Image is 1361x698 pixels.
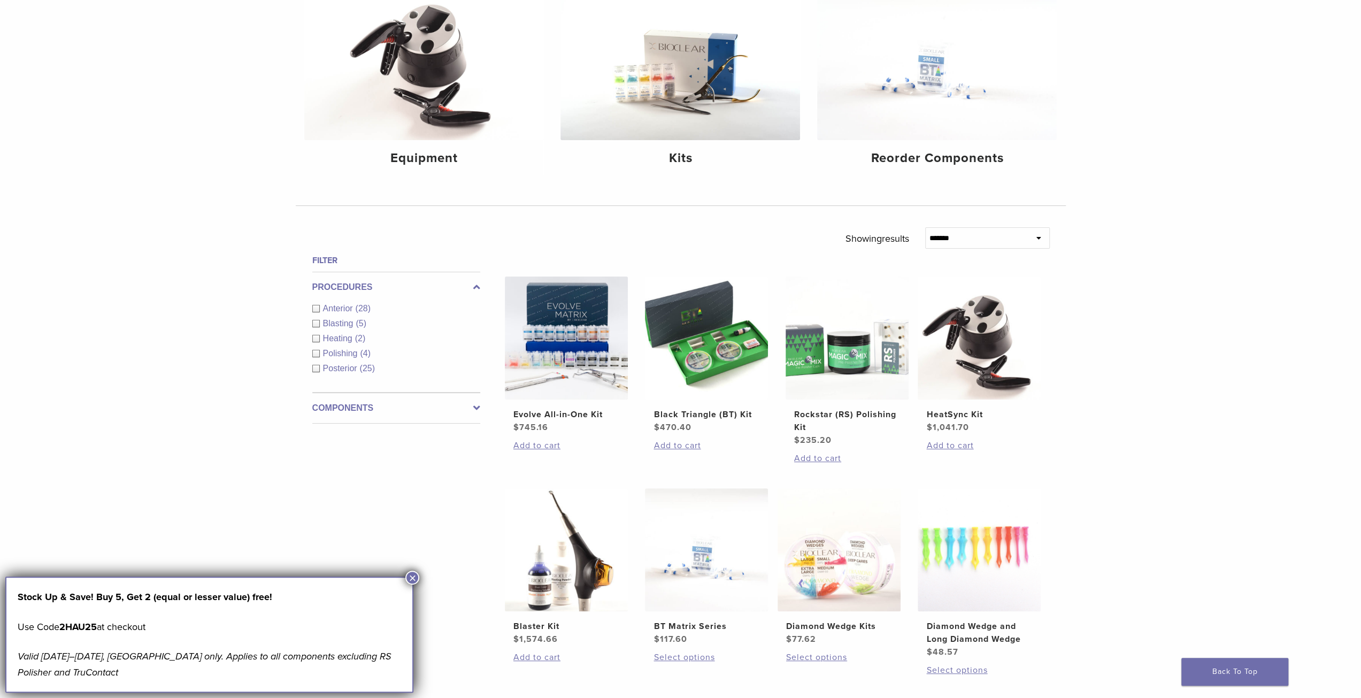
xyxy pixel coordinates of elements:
[645,277,768,400] img: Black Triangle (BT) Kit
[323,304,356,313] span: Anterior
[323,319,356,328] span: Blasting
[356,304,371,313] span: (28)
[18,591,272,603] strong: Stock Up & Save! Buy 5, Get 2 (equal or lesser value) free!
[18,650,391,678] em: Valid [DATE]–[DATE], [GEOGRAPHIC_DATA] only. Applies to all components excluding RS Polisher and ...
[794,435,800,446] span: $
[653,634,659,645] span: $
[653,408,759,421] h2: Black Triangle (BT) Kit
[785,277,910,447] a: Rockstar (RS) Polishing KitRockstar (RS) Polishing Kit $235.20
[513,634,558,645] bdi: 1,574.66
[645,488,768,611] img: BT Matrix Series
[926,439,1032,452] a: Add to cart: “HeatSync Kit”
[917,277,1042,434] a: HeatSync KitHeatSync Kit $1,041.70
[926,408,1032,421] h2: HeatSync Kit
[513,651,619,664] a: Add to cart: “Blaster Kit”
[513,634,519,645] span: $
[312,402,480,415] label: Components
[653,634,687,645] bdi: 117.60
[313,149,535,168] h4: Equipment
[926,664,1032,677] a: Select options for “Diamond Wedge and Long Diamond Wedge”
[505,277,628,400] img: Evolve All-in-One Kit
[513,408,619,421] h2: Evolve All-in-One Kit
[18,619,402,635] p: Use Code at checkout
[926,647,958,657] bdi: 48.57
[360,364,375,373] span: (25)
[312,254,480,267] h4: Filter
[794,452,900,465] a: Add to cart: “Rockstar (RS) Polishing Kit”
[794,408,900,434] h2: Rockstar (RS) Polishing Kit
[1181,658,1288,686] a: Back To Top
[918,488,1041,611] img: Diamond Wedge and Long Diamond Wedge
[786,620,892,633] h2: Diamond Wedge Kits
[59,621,97,633] strong: 2HAU25
[845,227,909,250] p: Showing results
[926,422,932,433] span: $
[794,435,832,446] bdi: 235.20
[513,620,619,633] h2: Blaster Kit
[513,422,548,433] bdi: 745.16
[644,277,769,434] a: Black Triangle (BT) KitBlack Triangle (BT) Kit $470.40
[778,488,901,611] img: Diamond Wedge Kits
[653,422,691,433] bdi: 470.40
[405,571,419,585] button: Close
[926,647,932,657] span: $
[504,488,629,646] a: Blaster KitBlaster Kit $1,574.66
[653,620,759,633] h2: BT Matrix Series
[323,364,360,373] span: Posterior
[917,488,1042,658] a: Diamond Wedge and Long Diamond WedgeDiamond Wedge and Long Diamond Wedge $48.57
[505,488,628,611] img: Blaster Kit
[312,281,480,294] label: Procedures
[786,277,909,400] img: Rockstar (RS) Polishing Kit
[826,149,1048,168] h4: Reorder Components
[360,349,371,358] span: (4)
[786,634,792,645] span: $
[504,277,629,434] a: Evolve All-in-One KitEvolve All-in-One Kit $745.16
[653,422,659,433] span: $
[918,277,1041,400] img: HeatSync Kit
[356,319,366,328] span: (5)
[926,422,968,433] bdi: 1,041.70
[786,634,816,645] bdi: 77.62
[653,651,759,664] a: Select options for “BT Matrix Series”
[644,488,769,646] a: BT Matrix SeriesBT Matrix Series $117.60
[786,651,892,664] a: Select options for “Diamond Wedge Kits”
[569,149,791,168] h4: Kits
[653,439,759,452] a: Add to cart: “Black Triangle (BT) Kit”
[926,620,1032,646] h2: Diamond Wedge and Long Diamond Wedge
[355,334,366,343] span: (2)
[323,334,355,343] span: Heating
[777,488,902,646] a: Diamond Wedge KitsDiamond Wedge Kits $77.62
[513,439,619,452] a: Add to cart: “Evolve All-in-One Kit”
[513,422,519,433] span: $
[323,349,360,358] span: Polishing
